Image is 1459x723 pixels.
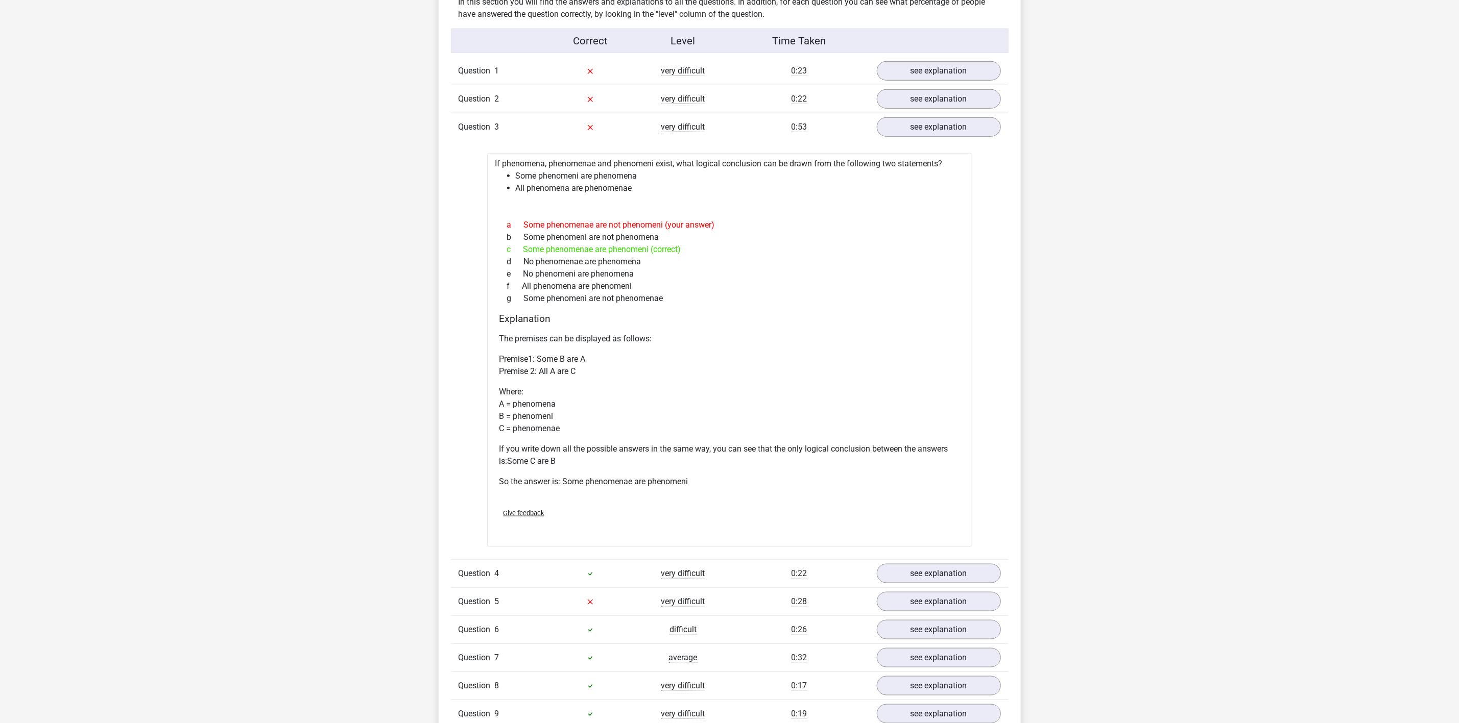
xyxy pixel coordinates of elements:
div: Time Taken [729,33,869,48]
span: 2 [495,94,499,104]
span: Give feedback [504,509,544,517]
span: 4 [495,568,499,578]
p: Where: A = phenomena B = phenomeni C = phenomenae [499,386,960,435]
span: difficult [669,625,697,635]
span: 6 [495,625,499,634]
h4: Explanation [499,313,960,325]
div: If phenomena, phenomenae and phenomeni exist, what logical conclusion can be drawn from the follo... [487,153,972,547]
span: very difficult [661,596,705,607]
div: Correct [544,33,637,48]
span: very difficult [661,94,705,104]
div: No phenomeni are phenomena [499,268,960,280]
p: Premise1: Some B are A Premise 2: All A are C [499,353,960,378]
span: 0:26 [792,625,807,635]
span: Question [459,624,495,636]
span: 1 [495,66,499,76]
span: very difficult [661,681,705,691]
span: very difficult [661,709,705,719]
li: Some phenomeni are phenomena [516,170,964,182]
span: very difficult [661,568,705,579]
span: f [507,280,522,292]
div: No phenomenae are phenomena [499,256,960,268]
span: average [669,653,698,663]
a: see explanation [877,89,1001,109]
span: 0:22 [792,568,807,579]
span: 0:53 [792,122,807,132]
p: The premises can be displayed as follows: [499,333,960,345]
span: Question [459,680,495,692]
li: All phenomena are phenomenae [516,182,964,194]
span: g [507,292,524,305]
span: 0:23 [792,66,807,76]
div: Some phenomenae are not phenomeni (your answer) [499,219,960,231]
span: 0:17 [792,681,807,691]
span: Question [459,595,495,608]
span: 7 [495,653,499,662]
p: If you write down all the possible answers in the same way, you can see that the only logical con... [499,443,960,467]
span: d [507,256,524,268]
span: 8 [495,681,499,690]
span: Question [459,121,495,133]
span: 3 [495,122,499,132]
span: a [507,219,524,231]
a: see explanation [877,117,1001,137]
span: Question [459,652,495,664]
div: Level [637,33,730,48]
span: 0:28 [792,596,807,607]
span: 5 [495,596,499,606]
span: 0:22 [792,94,807,104]
span: Question [459,93,495,105]
div: Some phenomenae are phenomeni (correct) [499,243,960,256]
span: e [507,268,523,280]
div: All phenomena are phenomeni [499,280,960,292]
span: 0:32 [792,653,807,663]
span: Question [459,567,495,580]
div: Some phenomeni are not phenomenae [499,292,960,305]
span: very difficult [661,66,705,76]
span: Question [459,65,495,77]
a: see explanation [877,564,1001,583]
p: So the answer is: Some phenomenae are phenomeni [499,476,960,488]
div: Some phenomeni are not phenomena [499,231,960,243]
a: see explanation [877,61,1001,81]
a: see explanation [877,648,1001,667]
span: very difficult [661,122,705,132]
span: b [507,231,524,243]
span: 0:19 [792,709,807,719]
span: 9 [495,709,499,718]
span: Question [459,708,495,720]
a: see explanation [877,620,1001,639]
span: c [507,243,523,256]
a: see explanation [877,592,1001,611]
a: see explanation [877,676,1001,695]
